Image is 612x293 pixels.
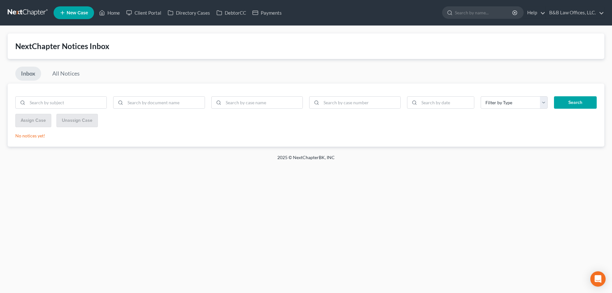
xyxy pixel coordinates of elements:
[590,271,606,287] div: Open Intercom Messenger
[455,7,513,18] input: Search by name...
[96,7,123,18] a: Home
[15,67,41,81] a: Inbox
[125,97,204,109] input: Search by document name
[554,96,597,109] button: Search
[124,154,488,166] div: 2025 © NextChapterBK, INC
[67,11,88,15] span: New Case
[249,7,285,18] a: Payments
[27,97,106,109] input: Search by subject
[524,7,545,18] a: Help
[164,7,213,18] a: Directory Cases
[321,97,400,109] input: Search by case number
[223,97,302,109] input: Search by case name
[213,7,249,18] a: DebtorCC
[47,67,85,81] a: All Notices
[419,97,474,109] input: Search by date
[546,7,604,18] a: B&B Law Offices, LLC.
[15,41,597,51] div: NextChapter Notices Inbox
[123,7,164,18] a: Client Portal
[15,133,597,139] p: No notices yet!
